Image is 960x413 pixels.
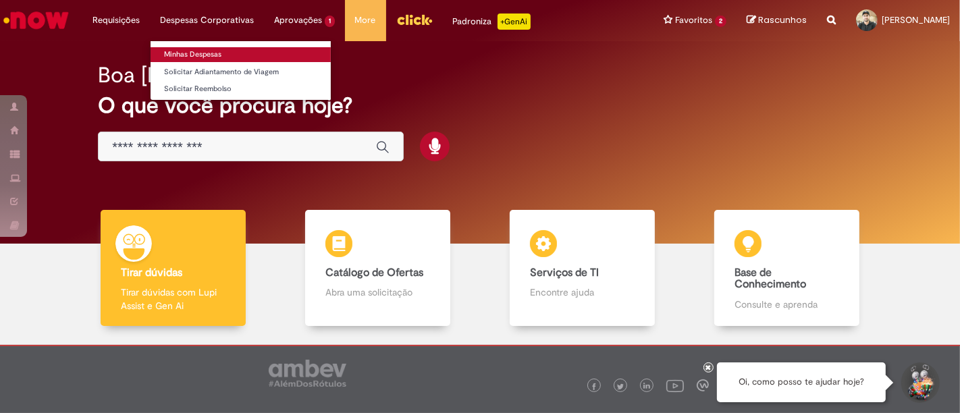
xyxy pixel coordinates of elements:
[530,285,634,299] p: Encontre ajuda
[617,383,624,390] img: logo_footer_twitter.png
[355,13,376,27] span: More
[274,13,322,27] span: Aprovações
[685,210,889,327] a: Base de Conhecimento Consulte e aprenda
[882,14,950,26] span: [PERSON_NAME]
[151,47,331,62] a: Minhas Despesas
[396,9,433,30] img: click_logo_yellow_360x200.png
[697,379,709,391] img: logo_footer_workplace.png
[151,82,331,97] a: Solicitar Reembolso
[643,383,650,391] img: logo_footer_linkedin.png
[735,298,838,311] p: Consulte e aprenda
[98,63,309,87] h2: Boa [PERSON_NAME]
[1,7,71,34] img: ServiceNow
[121,266,182,279] b: Tirar dúvidas
[151,65,331,80] a: Solicitar Adiantamento de Viagem
[717,362,886,402] div: Oi, como posso te ajudar hoje?
[675,13,712,27] span: Favoritos
[453,13,531,30] div: Padroniza
[758,13,807,26] span: Rascunhos
[269,360,346,387] img: logo_footer_ambev_rotulo_gray.png
[160,13,254,27] span: Despesas Corporativas
[480,210,685,327] a: Serviços de TI Encontre ajuda
[275,210,480,327] a: Catálogo de Ofertas Abra uma solicitação
[530,266,599,279] b: Serviços de TI
[591,383,597,390] img: logo_footer_facebook.png
[715,16,726,27] span: 2
[325,16,335,27] span: 1
[121,285,225,312] p: Tirar dúvidas com Lupi Assist e Gen Ai
[325,266,423,279] b: Catálogo de Ofertas
[98,94,862,117] h2: O que você procura hoje?
[71,210,275,327] a: Tirar dúvidas Tirar dúvidas com Lupi Assist e Gen Ai
[747,14,807,27] a: Rascunhos
[666,377,684,394] img: logo_footer_youtube.png
[150,40,331,101] ul: Despesas Corporativas
[92,13,140,27] span: Requisições
[735,266,806,292] b: Base de Conhecimento
[899,362,940,403] button: Iniciar Conversa de Suporte
[325,285,429,299] p: Abra uma solicitação
[498,13,531,30] p: +GenAi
